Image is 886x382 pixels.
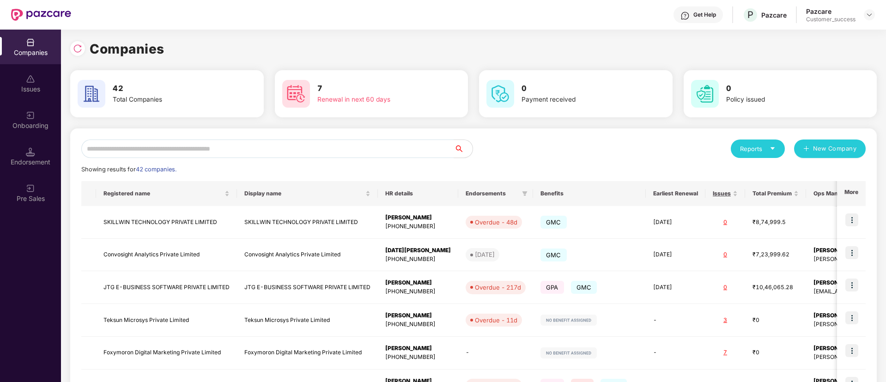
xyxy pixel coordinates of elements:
[713,218,738,227] div: 0
[726,83,843,95] h3: 0
[475,315,517,325] div: Overdue - 11d
[845,311,858,324] img: icon
[845,279,858,291] img: icon
[237,304,378,337] td: Teksun Microsys Private Limited
[385,255,451,264] div: [PHONE_NUMBER]
[646,206,705,239] td: [DATE]
[646,239,705,272] td: [DATE]
[761,11,787,19] div: Pazcare
[806,7,856,16] div: Pazcare
[747,9,753,20] span: P
[90,39,164,59] h1: Companies
[646,304,705,337] td: -
[26,38,35,47] img: svg+xml;base64,PHN2ZyBpZD0iQ29tcGFuaWVzIiB4bWxucz0iaHR0cDovL3d3dy53My5vcmcvMjAwMC9zdmciIHdpZHRoPS...
[26,74,35,84] img: svg+xml;base64,PHN2ZyBpZD0iSXNzdWVzX2Rpc2FibGVkIiB4bWxucz0iaHR0cDovL3d3dy53My5vcmcvMjAwMC9zdmciIH...
[752,348,799,357] div: ₹0
[385,279,451,287] div: [PERSON_NAME]
[705,181,745,206] th: Issues
[803,146,809,153] span: plus
[646,271,705,304] td: [DATE]
[522,83,638,95] h3: 0
[713,283,738,292] div: 0
[540,249,567,261] span: GMC
[385,311,451,320] div: [PERSON_NAME]
[237,206,378,239] td: SKILLWIN TECHNOLOGY PRIVATE LIMITED
[740,144,776,153] div: Reports
[317,95,434,105] div: Renewal in next 60 days
[691,80,719,108] img: svg+xml;base64,PHN2ZyB4bWxucz0iaHR0cDovL3d3dy53My5vcmcvMjAwMC9zdmciIHdpZHRoPSI2MCIgaGVpZ2h0PSI2MC...
[813,144,857,153] span: New Company
[475,250,495,259] div: [DATE]
[752,218,799,227] div: ₹8,74,999.5
[752,283,799,292] div: ₹10,46,065.28
[522,95,638,105] div: Payment received
[385,287,451,296] div: [PHONE_NUMBER]
[136,166,176,173] span: 42 companies.
[78,80,105,108] img: svg+xml;base64,PHN2ZyB4bWxucz0iaHR0cDovL3d3dy53My5vcmcvMjAwMC9zdmciIHdpZHRoPSI2MCIgaGVpZ2h0PSI2MC...
[96,206,237,239] td: SKILLWIN TECHNOLOGY PRIVATE LIMITED
[244,190,364,197] span: Display name
[837,181,866,206] th: More
[73,44,82,53] img: svg+xml;base64,PHN2ZyBpZD0iUmVsb2FkLTMyeDMyIiB4bWxucz0iaHR0cDovL3d3dy53My5vcmcvMjAwMC9zdmciIHdpZH...
[770,146,776,152] span: caret-down
[237,239,378,272] td: Convosight Analytics Private Limited
[486,80,514,108] img: svg+xml;base64,PHN2ZyB4bWxucz0iaHR0cDovL3d3dy53My5vcmcvMjAwMC9zdmciIHdpZHRoPSI2MCIgaGVpZ2h0PSI2MC...
[237,271,378,304] td: JTG E-BUSINESS SOFTWARE PRIVATE LIMITED
[520,188,529,199] span: filter
[752,250,799,259] div: ₹7,23,999.62
[466,190,518,197] span: Endorsements
[113,83,229,95] h3: 42
[378,181,458,206] th: HR details
[646,337,705,370] td: -
[96,181,237,206] th: Registered name
[540,315,597,326] img: svg+xml;base64,PHN2ZyB4bWxucz0iaHR0cDovL3d3dy53My5vcmcvMjAwMC9zdmciIHdpZHRoPSIxMjIiIGhlaWdodD0iMj...
[96,304,237,337] td: Teksun Microsys Private Limited
[237,337,378,370] td: Foxymoron Digital Marketing Private Limited
[866,11,873,18] img: svg+xml;base64,PHN2ZyBpZD0iRHJvcGRvd24tMzJ4MzIiIHhtbG5zPSJodHRwOi8vd3d3LnczLm9yZy8yMDAwL3N2ZyIgd2...
[385,320,451,329] div: [PHONE_NUMBER]
[385,246,451,255] div: [DATE][PERSON_NAME]
[11,9,71,21] img: New Pazcare Logo
[533,181,646,206] th: Benefits
[752,316,799,325] div: ₹0
[713,348,738,357] div: 7
[522,191,528,196] span: filter
[713,250,738,259] div: 0
[26,111,35,120] img: svg+xml;base64,PHN2ZyB3aWR0aD0iMjAiIGhlaWdodD0iMjAiIHZpZXdCb3g9IjAgMCAyMCAyMCIgZmlsbD0ibm9uZSIgeG...
[113,95,229,105] div: Total Companies
[26,184,35,193] img: svg+xml;base64,PHN2ZyB3aWR0aD0iMjAiIGhlaWdodD0iMjAiIHZpZXdCb3g9IjAgMCAyMCAyMCIgZmlsbD0ibm9uZSIgeG...
[540,216,567,229] span: GMC
[713,190,731,197] span: Issues
[282,80,310,108] img: svg+xml;base64,PHN2ZyB4bWxucz0iaHR0cDovL3d3dy53My5vcmcvMjAwMC9zdmciIHdpZHRoPSI2MCIgaGVpZ2h0PSI2MC...
[845,344,858,357] img: icon
[317,83,434,95] h3: 7
[713,316,738,325] div: 3
[726,95,843,105] div: Policy issued
[96,239,237,272] td: Convosight Analytics Private Limited
[81,166,176,173] span: Showing results for
[96,337,237,370] td: Foxymoron Digital Marketing Private Limited
[454,139,473,158] button: search
[237,181,378,206] th: Display name
[806,16,856,23] div: Customer_success
[845,213,858,226] img: icon
[385,353,451,362] div: [PHONE_NUMBER]
[458,337,533,370] td: -
[845,246,858,259] img: icon
[103,190,223,197] span: Registered name
[475,283,521,292] div: Overdue - 217d
[693,11,716,18] div: Get Help
[454,145,473,152] span: search
[385,213,451,222] div: [PERSON_NAME]
[540,347,597,358] img: svg+xml;base64,PHN2ZyB4bWxucz0iaHR0cDovL3d3dy53My5vcmcvMjAwMC9zdmciIHdpZHRoPSIxMjIiIGhlaWdodD0iMj...
[475,218,517,227] div: Overdue - 48d
[571,281,597,294] span: GMC
[26,147,35,157] img: svg+xml;base64,PHN2ZyB3aWR0aD0iMTQuNSIgaGVpZ2h0PSIxNC41IiB2aWV3Qm94PSIwIDAgMTYgMTYiIGZpbGw9Im5vbm...
[745,181,806,206] th: Total Premium
[646,181,705,206] th: Earliest Renewal
[385,344,451,353] div: [PERSON_NAME]
[680,11,690,20] img: svg+xml;base64,PHN2ZyBpZD0iSGVscC0zMngzMiIgeG1sbnM9Imh0dHA6Ly93d3cudzMub3JnLzIwMDAvc3ZnIiB3aWR0aD...
[752,190,792,197] span: Total Premium
[794,139,866,158] button: plusNew Company
[540,281,564,294] span: GPA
